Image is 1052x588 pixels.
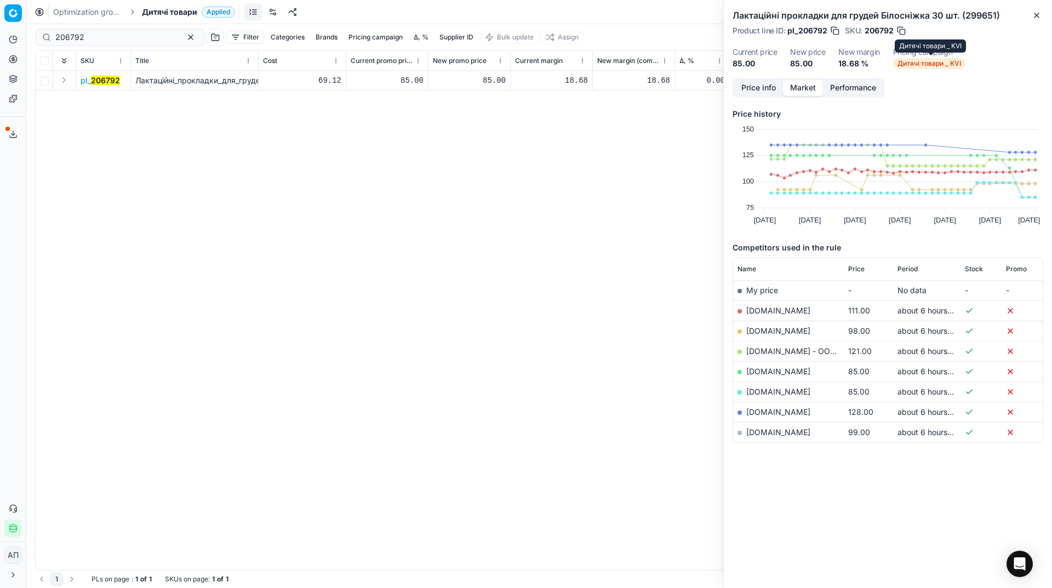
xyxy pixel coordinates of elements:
[790,48,825,56] dt: New price
[848,427,870,437] span: 99.00
[515,75,588,86] div: 18.68
[742,151,754,159] text: 125
[895,39,966,53] div: Дитячі товари _ KVI
[212,575,215,584] strong: 1
[217,575,224,584] strong: of
[746,326,810,335] a: [DOMAIN_NAME]
[746,367,810,376] a: [DOMAIN_NAME]
[865,25,894,36] span: 206792
[965,265,983,273] span: Stock
[848,407,873,416] span: 128.00
[81,75,120,86] span: pl_
[35,573,48,586] button: Go to previous page
[893,280,960,300] td: No data
[733,58,777,69] dd: 85.00
[597,75,670,86] div: 18.68
[140,575,147,584] strong: of
[92,575,152,584] div: :
[897,427,963,437] span: about 6 hours ago
[838,48,880,56] dt: New margin
[733,109,1043,119] h5: Price history
[897,387,963,396] span: about 6 hours ago
[58,54,71,67] button: Expand all
[55,32,175,43] input: Search by SKU or title
[409,31,433,44] button: Δ, %
[742,125,754,133] text: 150
[597,56,659,65] span: New margin (common), %
[897,346,963,356] span: about 6 hours ago
[679,56,694,65] span: Δ, %
[897,367,963,376] span: about 6 hours ago
[742,177,754,185] text: 100
[433,75,506,86] div: 85.00
[844,280,893,300] td: -
[897,326,963,335] span: about 6 hours ago
[1007,551,1033,577] div: Open Intercom Messenger
[226,575,228,584] strong: 1
[746,286,778,295] span: My price
[5,547,21,563] span: АП
[979,216,1001,224] text: [DATE]
[746,407,810,416] a: [DOMAIN_NAME]
[149,575,152,584] strong: 1
[790,58,825,69] dd: 85.00
[746,306,810,315] a: [DOMAIN_NAME]
[541,31,584,44] button: Assign
[893,48,965,56] dt: Pricing campaign
[4,546,22,564] button: АП
[823,80,883,96] button: Performance
[81,56,94,65] span: SKU
[733,48,777,56] dt: Current price
[848,367,870,376] span: 85.00
[1018,216,1040,224] text: [DATE]
[733,242,1043,253] h5: Competitors used in the rule
[344,31,407,44] button: Pricing campaign
[226,31,264,44] button: Filter
[35,573,78,586] nav: pagination
[435,31,478,44] button: Supplier ID
[934,216,956,224] text: [DATE]
[783,80,823,96] button: Market
[848,387,870,396] span: 85.00
[58,73,71,87] button: Expand
[65,573,78,586] button: Go to next page
[351,75,424,86] div: 85.00
[165,575,210,584] span: SKUs on page :
[1006,265,1027,273] span: Promo
[53,7,123,18] a: Optimization groups
[91,76,120,85] mark: 206792
[202,7,235,18] span: Applied
[897,265,918,273] span: Period
[734,80,783,96] button: Price info
[737,265,756,273] span: Name
[311,31,342,44] button: Brands
[848,306,870,315] span: 111.00
[799,216,821,224] text: [DATE]
[263,75,341,86] div: 69.12
[142,7,197,18] span: Дитячі товари
[733,27,785,35] span: Product line ID :
[92,575,129,584] span: PLs on page
[1002,280,1043,300] td: -
[746,427,810,437] a: [DOMAIN_NAME]
[838,58,880,69] dd: 18.68 %
[135,76,372,85] span: Лактаційні_прокладки_для_грудей_Білосніжка_30_шт._(299651)
[480,31,539,44] button: Bulk update
[746,203,754,212] text: 75
[81,75,120,86] button: pl_206792
[50,573,63,586] button: 1
[733,9,1043,22] h2: Лактаційні прокладки для грудей Білосніжка 30 шт. (299651)
[679,75,725,86] div: 0.00
[897,407,963,416] span: about 6 hours ago
[746,387,810,396] a: [DOMAIN_NAME]
[142,7,235,18] span: Дитячі товариApplied
[893,58,965,69] span: Дитячі товари _ KVI
[848,326,870,335] span: 98.00
[263,56,277,65] span: Cost
[351,56,413,65] span: Current promo price
[787,25,827,36] span: pl_206792
[897,306,963,315] span: about 6 hours ago
[135,56,149,65] span: Title
[135,575,138,584] strong: 1
[746,346,890,356] a: [DOMAIN_NAME] - ООО «Эпицентр К»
